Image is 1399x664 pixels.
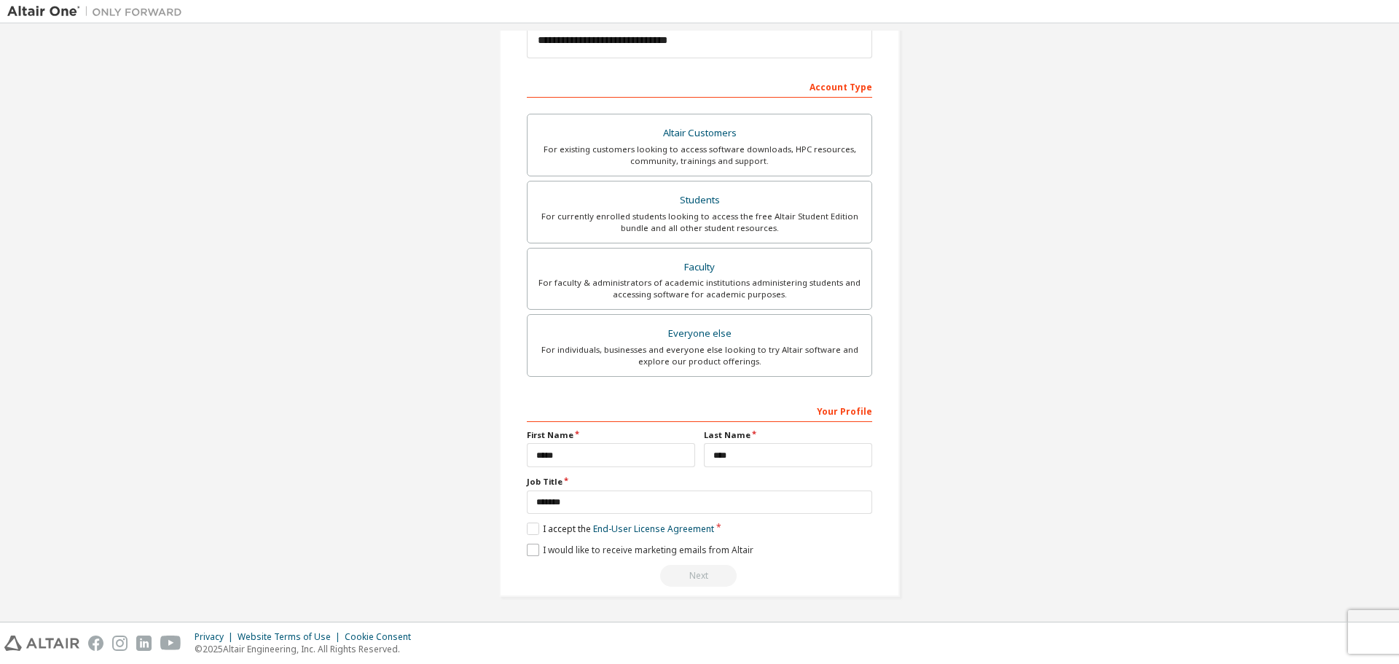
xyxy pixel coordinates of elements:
div: Altair Customers [536,123,863,144]
div: For individuals, businesses and everyone else looking to try Altair software and explore our prod... [536,344,863,367]
div: Privacy [195,631,238,643]
div: Website Terms of Use [238,631,345,643]
div: Everyone else [536,324,863,344]
img: facebook.svg [88,636,103,651]
p: © 2025 Altair Engineering, Inc. All Rights Reserved. [195,643,420,655]
div: For currently enrolled students looking to access the free Altair Student Edition bundle and all ... [536,211,863,234]
div: Account Type [527,74,872,98]
label: I accept the [527,523,714,535]
div: For existing customers looking to access software downloads, HPC resources, community, trainings ... [536,144,863,167]
div: For faculty & administrators of academic institutions administering students and accessing softwa... [536,277,863,300]
div: Select your account type to continue [527,565,872,587]
div: Faculty [536,257,863,278]
a: End-User License Agreement [593,523,714,535]
div: Your Profile [527,399,872,422]
div: Cookie Consent [345,631,420,643]
img: linkedin.svg [136,636,152,651]
img: Altair One [7,4,189,19]
div: Students [536,190,863,211]
img: altair_logo.svg [4,636,79,651]
label: Last Name [704,429,872,441]
img: instagram.svg [112,636,128,651]
label: I would like to receive marketing emails from Altair [527,544,753,556]
label: First Name [527,429,695,441]
img: youtube.svg [160,636,181,651]
label: Job Title [527,476,872,488]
